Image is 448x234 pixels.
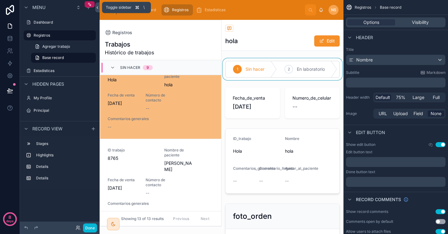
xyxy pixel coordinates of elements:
[108,93,138,98] span: Fecha de venta
[108,185,138,191] span: [DATE]
[105,29,132,36] a: Registros
[105,49,154,56] span: Histórico de trabajos
[346,111,371,116] label: Image
[433,94,440,101] span: Full
[24,93,96,103] a: My Profile
[108,155,157,161] span: 8765
[413,110,423,117] span: Field
[121,216,164,221] span: Showing 13 of 13 results
[225,37,238,45] h1: hola
[24,30,96,40] a: Registros
[161,4,193,16] a: Registros
[164,82,195,88] span: hola
[146,190,149,196] span: --
[108,178,138,182] span: Fecha de venta
[356,129,385,136] span: Edit button
[105,40,154,49] h1: Trabajos
[431,110,441,117] span: None
[120,65,140,70] span: Sin hacer
[32,126,63,132] span: Record view
[164,148,195,158] span: Nombre de paciente
[314,35,340,47] button: Edit
[379,110,387,117] span: URL
[42,44,70,49] span: Agregar trabajo
[100,60,221,139] a: ID trabajoHolaNombre de pacienteholaFecha de venta[DATE]Número de contacto--Comentarios generales--
[146,93,176,103] span: Número de contacto
[34,68,95,73] label: Estadísticas
[31,42,96,52] a: Agregar trabajo
[112,29,132,36] span: Registros
[355,5,371,10] span: Registros
[34,108,95,113] label: Principal
[346,142,376,147] label: Show edit button
[142,5,147,10] span: \
[108,116,214,121] span: Comentarios generales
[24,66,96,76] a: Estadísticas
[147,65,149,70] div: 9
[346,95,371,100] label: Header width
[36,153,93,158] label: Highlights
[146,178,176,187] span: Número de contacto
[380,5,401,10] span: Base record
[346,47,446,52] label: Title
[108,201,214,206] span: Comentarios generales
[42,55,64,60] span: Base record
[108,100,138,106] span: [DATE]
[194,4,230,16] a: Estadísticas
[32,4,45,11] span: Menu
[393,110,408,117] span: Upload
[164,160,195,173] span: [PERSON_NAME]
[106,5,132,10] span: Toggle sidebar
[108,124,111,130] span: --
[346,55,446,65] button: Nombre
[36,141,93,146] label: Stages
[346,169,375,174] label: Done button text
[396,94,405,101] span: 75%
[36,164,93,169] label: Details
[346,70,359,75] label: Subtitle
[346,177,446,187] div: scrollable content
[36,176,93,181] label: Details
[108,209,111,215] span: --
[34,20,95,25] label: Dashboard
[420,70,446,75] a: Markdown
[356,34,373,41] span: Header
[34,33,92,38] label: Registros
[413,94,424,101] span: Large
[356,57,373,63] span: Nombre
[376,94,390,101] span: Default
[205,7,226,12] span: Estadísticas
[331,7,336,12] span: NS
[24,106,96,115] a: Principal
[24,17,96,27] a: Dashboard
[427,70,446,75] span: Markdown
[363,19,379,25] span: Options
[346,219,393,224] div: Comments open by default
[32,81,64,87] span: Hidden pages
[100,139,221,223] a: ID trabajo8765Nombre de paciente[PERSON_NAME]Fecha de venta[DATE]Número de contacto--Comentarios ...
[412,19,429,25] span: Visibility
[20,136,100,189] div: scrollable content
[8,214,11,220] p: 8
[356,196,401,203] span: Record comments
[346,209,388,214] div: Show record comments
[6,217,14,225] p: days
[34,96,95,101] label: My Profile
[108,77,157,83] span: Hola
[346,150,372,155] label: Edit button text
[146,105,149,111] span: --
[346,157,446,167] div: scrollable content
[83,223,97,232] button: Done
[123,3,305,17] div: scrollable content
[31,53,96,63] a: Base record
[172,7,189,12] span: Registros
[346,78,446,88] div: scrollable content
[108,148,157,153] span: ID trabajo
